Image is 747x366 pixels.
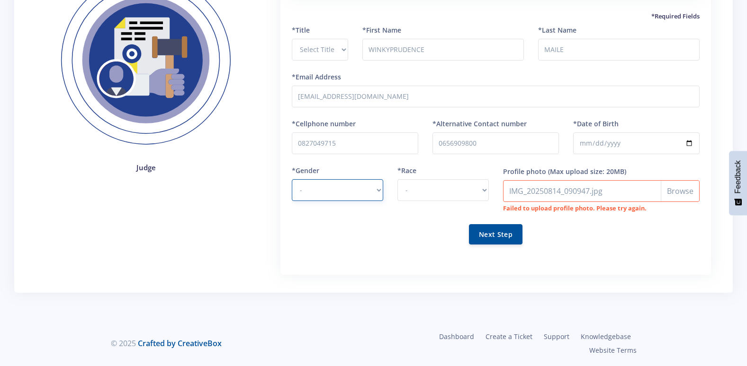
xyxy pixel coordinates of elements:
label: *Race [397,166,416,175]
label: *Last Name [538,25,576,35]
div: © 2025 [111,338,367,349]
a: Create a Ticket [480,330,538,343]
button: Next Step [469,224,522,244]
label: Profile photo [503,166,546,176]
input: Number with no spaces [292,132,418,154]
label: *Date of Birth [573,119,619,129]
h5: *Required Fields [292,12,700,21]
label: *First Name [362,25,401,35]
label: *Email Address [292,72,341,82]
input: Email Address [292,86,700,107]
label: *Cellphone number [292,119,356,129]
strong: Failed to upload profile photo. Please try again. [503,204,647,212]
span: Knowledgebase [581,332,631,341]
a: Crafted by CreativeBox [138,338,222,349]
button: Feedback - Show survey [729,151,747,215]
input: First Name [362,39,524,61]
span: Feedback [734,160,742,193]
label: (Max upload size: 20MB) [548,166,626,176]
input: Alternative Number [432,132,559,154]
label: *Alternative Contact number [432,119,527,129]
a: Website Terms [584,343,637,357]
a: Dashboard [433,330,480,343]
label: *Gender [292,166,319,175]
label: *Title [292,25,310,35]
a: Knowledgebase [575,330,637,343]
h4: Judge [44,162,248,173]
input: Last Name [538,39,700,61]
a: Support [538,330,575,343]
